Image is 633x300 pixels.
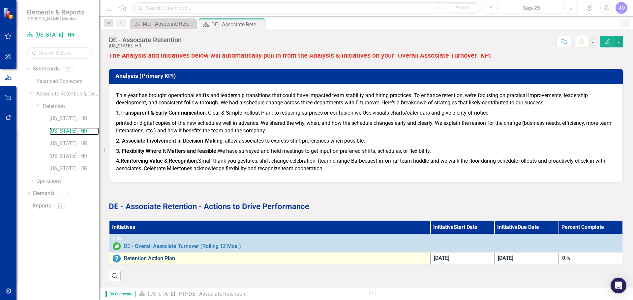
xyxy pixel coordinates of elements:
[434,255,449,261] span: [DATE]
[502,4,561,12] div: Sep-25
[109,234,623,253] td: Double-Click to Edit Right Click for Context Menu
[189,291,245,297] div: DE - Associate Retention
[54,203,65,209] div: 16
[116,156,616,174] p: Small thank-you gestures, shift-change celebration, (team change Barbecues) informal team huddle ...
[211,20,263,29] div: DE - Associate Retention
[109,43,182,48] div: [US_STATE] - HR
[58,191,69,196] div: 5
[430,253,495,265] td: Double-Click to Edit
[109,36,182,43] div: DE - Associate Retention
[113,242,121,250] img: On or Above Target
[49,152,99,160] a: [US_STATE] - HR
[36,90,99,98] a: Associate Retention & Development
[116,136,616,146] p: ; allow associates to express shift preferences when possible.
[498,255,513,261] span: [DATE]
[33,202,51,210] a: Reports
[116,91,616,108] p: This year has brought operational shifts and leadership transitions that could have impacted team...
[33,190,55,197] a: Elements
[611,278,626,293] div: Open Intercom Messenger
[139,290,361,298] div: »
[134,2,481,14] input: Search ClearPoint...
[148,291,186,297] a: [US_STATE] - HR
[26,16,84,21] small: [PERSON_NAME] Medical
[456,5,470,10] span: Search
[116,108,616,118] p: 1. , Clear & Simple Rollout Plan: to reducing surprises or confusion we Use visuals charts/calend...
[115,73,619,79] h3: Analysis (Primary KPI)
[26,31,92,39] a: [US_STATE] - HR
[63,66,74,72] div: 15
[562,255,619,262] div: 0 %
[36,78,99,85] a: Balanced Scorecard
[616,2,627,14] button: JD
[33,65,60,73] a: Scorecards
[116,148,218,154] strong: 3. Flexibility Where It Matters and feasible:
[36,177,99,185] a: Operations
[143,20,195,28] div: MD - Associate Retention
[113,255,121,262] img: No Information
[116,146,616,156] p: We have surveyed and held meetings to get input on preferred shifts, schedules, or flexibility.
[132,20,195,28] a: MD - Associate Retention
[495,253,559,265] td: Double-Click to Edit
[26,47,92,59] input: Search Below...
[120,110,206,116] strong: Transparent & Early Communication
[116,138,223,144] strong: 2. Associate Involvement in Decision-Making
[26,8,84,16] span: Elements & Reports
[500,2,563,14] button: Sep-25
[109,253,430,265] td: Double-Click to Edit Right Click for Context Menu
[124,243,619,249] a: DE - Overall Associate Turnover (Rolling 12 Mos.)
[49,127,99,135] a: [US_STATE] - HR
[116,158,198,164] strong: 4.Reinforcing Value & Recognition:
[124,256,427,261] a: Retention Action Plan
[49,115,99,123] a: [US_STATE] - HR
[113,236,619,241] div: KPIs
[109,51,493,59] span: The Analysis and Initiatives below will automatically pull in from the Analysis & Initiatives on ...
[446,3,479,13] button: Search
[558,253,623,265] td: Double-Click to Edit
[49,140,99,148] a: [US_STATE] - HR
[116,118,616,136] p: printed or digital copies of the new schedules well in advance. We shared the why, when, and how ...
[43,103,99,110] a: Retention
[105,291,136,297] span: By Scorecard
[109,202,309,211] strong: DE - Associate Retention - Actions to Drive Performance
[49,165,99,173] a: [US_STATE] - HR
[3,8,15,19] img: ClearPoint Strategy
